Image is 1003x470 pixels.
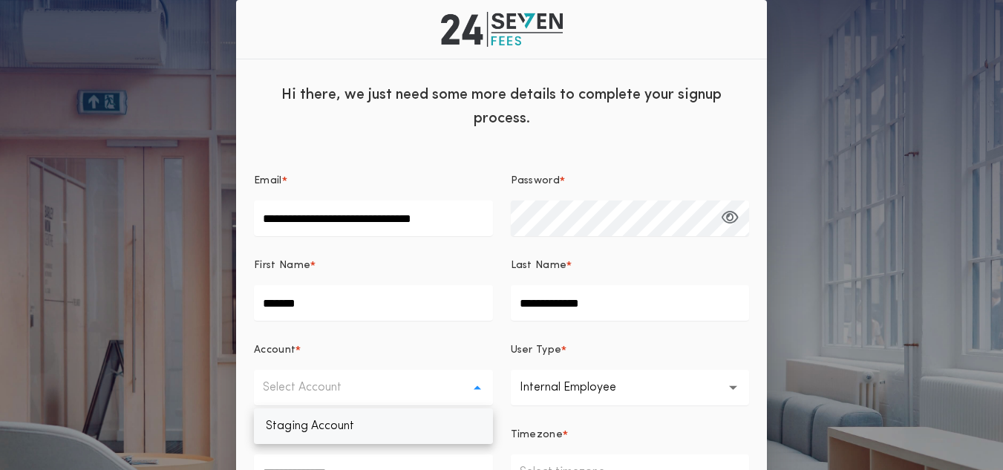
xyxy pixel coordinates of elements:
[263,379,365,396] p: Select Account
[254,343,295,358] p: Account
[511,174,561,189] p: Password
[254,370,493,405] button: Select Account
[722,200,739,236] button: Password*
[511,258,567,273] p: Last Name
[254,200,493,236] input: Email*
[254,408,493,444] p: Staging Account
[511,370,750,405] button: Internal Employee
[511,428,563,443] p: Timezone
[254,258,310,273] p: First Name
[511,200,750,236] input: Password*
[254,408,493,444] ul: Select Account
[511,343,562,358] p: User Type
[441,12,563,47] img: logo
[254,285,493,321] input: First Name*
[511,285,750,321] input: Last Name*
[236,71,767,138] div: Hi there, we just need some more details to complete your signup process.
[520,379,640,396] p: Internal Employee
[254,174,282,189] p: Email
